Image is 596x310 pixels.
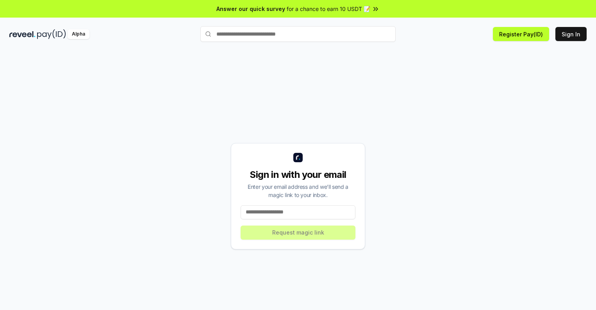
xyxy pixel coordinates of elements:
div: Alpha [68,29,89,39]
button: Sign In [555,27,587,41]
span: for a chance to earn 10 USDT 📝 [287,5,370,13]
button: Register Pay(ID) [493,27,549,41]
span: Answer our quick survey [216,5,285,13]
img: pay_id [37,29,66,39]
div: Enter your email address and we’ll send a magic link to your inbox. [241,183,355,199]
img: reveel_dark [9,29,36,39]
img: logo_small [293,153,303,162]
div: Sign in with your email [241,168,355,181]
